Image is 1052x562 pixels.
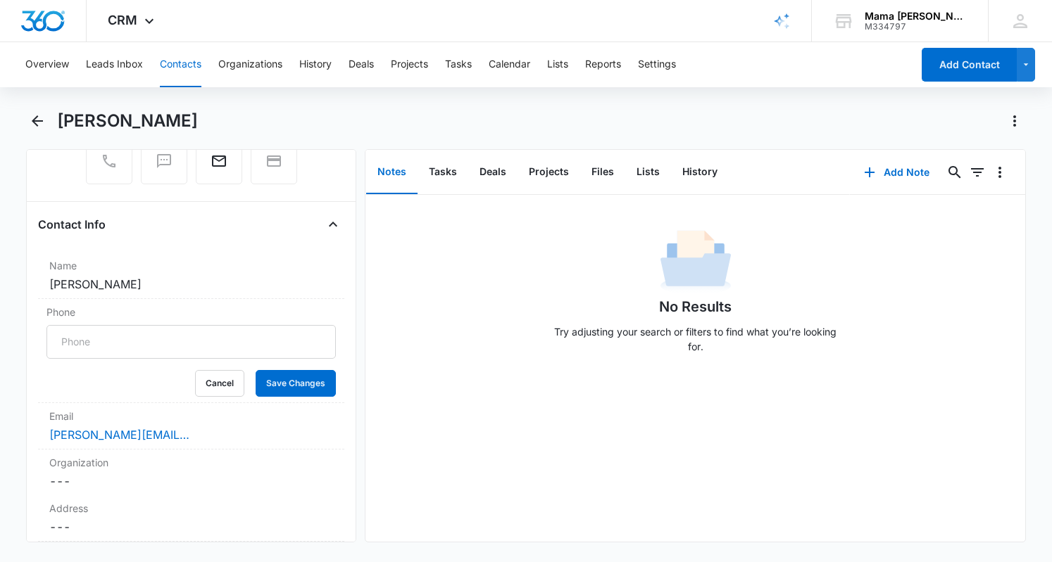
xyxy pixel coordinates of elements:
[518,151,580,194] button: Projects
[49,258,333,273] label: Name
[638,42,676,87] button: Settings
[349,42,374,87] button: Deals
[922,48,1017,82] button: Add Contact
[57,110,198,132] h1: [PERSON_NAME]
[25,42,69,87] button: Overview
[585,42,621,87] button: Reports
[49,426,190,443] a: [PERSON_NAME][EMAIL_ADDRESS][PERSON_NAME][DOMAIN_NAME]
[46,305,336,319] label: Phone
[49,473,333,490] dd: ---
[38,216,106,233] h4: Contact Info
[548,324,844,354] p: Try adjusting your search or filters to find what you’re looking for.
[196,160,242,172] a: Email
[322,213,344,236] button: Close
[299,42,332,87] button: History
[865,22,968,32] div: account id
[38,253,344,299] div: Name[PERSON_NAME]
[1003,110,1026,132] button: Actions
[196,138,242,184] button: Email
[160,42,201,87] button: Contacts
[49,409,333,423] label: Email
[86,42,143,87] button: Leads Inbox
[38,449,344,495] div: Organization---
[989,161,1011,184] button: Overflow Menu
[49,276,333,293] dd: [PERSON_NAME]
[671,151,729,194] button: History
[489,42,530,87] button: Calendar
[418,151,468,194] button: Tasks
[391,42,428,87] button: Projects
[38,495,344,542] div: Address---
[850,155,944,189] button: Add Note
[218,42,282,87] button: Organizations
[865,11,968,22] div: account name
[26,110,48,132] button: Back
[625,151,671,194] button: Lists
[659,296,732,317] h1: No Results
[660,226,731,296] img: No Data
[366,151,418,194] button: Notes
[49,455,333,470] label: Organization
[49,518,333,535] dd: ---
[46,325,336,359] input: Phone
[966,161,989,184] button: Filters
[468,151,518,194] button: Deals
[580,151,625,194] button: Files
[49,501,333,516] label: Address
[944,161,966,184] button: Search...
[445,42,472,87] button: Tasks
[256,370,336,397] button: Save Changes
[195,370,244,397] button: Cancel
[38,403,344,449] div: Email[PERSON_NAME][EMAIL_ADDRESS][PERSON_NAME][DOMAIN_NAME]
[547,42,568,87] button: Lists
[108,13,137,27] span: CRM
